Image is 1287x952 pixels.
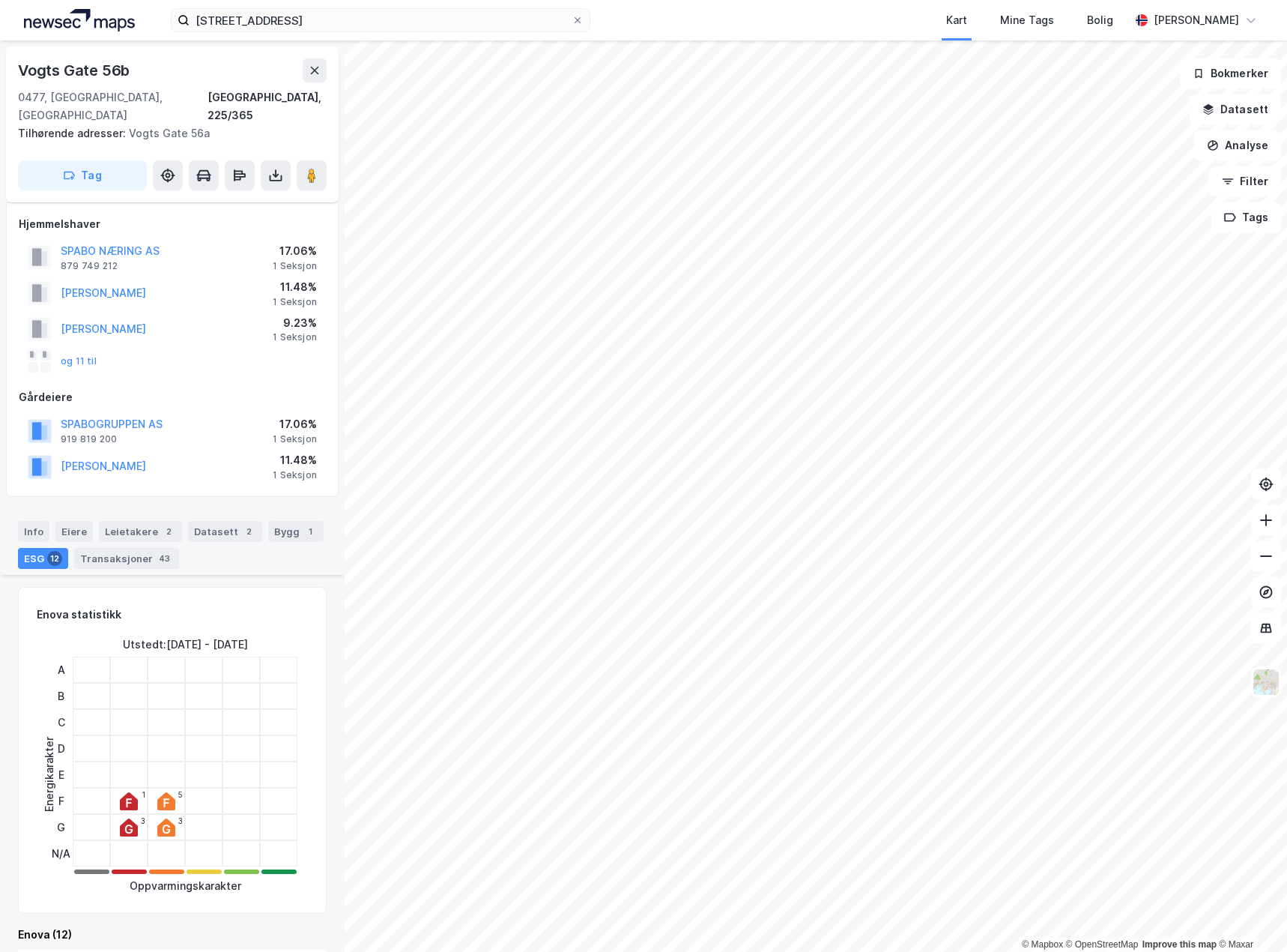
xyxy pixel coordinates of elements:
[1154,11,1239,29] div: [PERSON_NAME]
[18,521,49,542] div: Info
[74,548,179,569] div: Transaksjoner
[52,683,70,709] div: B
[273,242,317,260] div: 17.06%
[40,737,58,812] div: Energikarakter
[208,88,327,124] div: [GEOGRAPHIC_DATA], 225/365
[156,551,173,566] div: 43
[1212,880,1287,952] div: Kontrollprogram for chat
[268,521,324,542] div: Bygg
[37,606,121,624] div: Enova statistikk
[1066,939,1139,950] a: OpenStreetMap
[161,524,176,539] div: 2
[1180,58,1281,88] button: Bokmerker
[273,451,317,469] div: 11.48%
[52,840,70,867] div: N/A
[18,160,147,190] button: Tag
[188,521,262,542] div: Datasett
[24,9,135,31] img: logo.a4113a55bc3d86da70a041830d287a7e.svg
[190,9,572,31] input: Søk på adresse, matrikkel, gårdeiere, leietakere eller personer
[1209,166,1281,196] button: Filter
[18,58,133,82] div: Vogts Gate 56b
[273,469,317,481] div: 1 Seksjon
[52,735,70,762] div: D
[52,762,70,788] div: E
[99,521,182,542] div: Leietakere
[1252,668,1280,696] img: Z
[18,88,208,124] div: 0477, [GEOGRAPHIC_DATA], [GEOGRAPHIC_DATA]
[273,314,317,332] div: 9.23%
[123,636,248,654] div: Utstedt : [DATE] - [DATE]
[178,816,183,825] div: 3
[19,388,326,406] div: Gårdeiere
[18,127,129,139] span: Tilhørende adresser:
[273,278,317,296] div: 11.48%
[946,11,967,29] div: Kart
[303,524,318,539] div: 1
[18,548,68,569] div: ESG
[61,433,117,445] div: 919 819 200
[47,551,62,566] div: 12
[130,877,241,895] div: Oppvarmingskarakter
[19,215,326,233] div: Hjemmelshaver
[1000,11,1054,29] div: Mine Tags
[1190,94,1281,124] button: Datasett
[141,816,145,825] div: 3
[18,124,315,142] div: Vogts Gate 56a
[178,790,183,799] div: 5
[55,521,93,542] div: Eiere
[241,524,256,539] div: 2
[273,415,317,433] div: 17.06%
[1142,939,1217,950] a: Improve this map
[273,331,317,343] div: 1 Seksjon
[52,709,70,735] div: C
[1194,130,1281,160] button: Analyse
[61,260,118,272] div: 879 749 212
[1087,11,1113,29] div: Bolig
[273,433,317,445] div: 1 Seksjon
[273,296,317,308] div: 1 Seksjon
[1211,202,1281,232] button: Tags
[273,260,317,272] div: 1 Seksjon
[142,790,145,799] div: 1
[1022,939,1063,950] a: Mapbox
[18,926,327,944] div: Enova (12)
[52,788,70,814] div: F
[1212,880,1287,952] iframe: Chat Widget
[52,657,70,683] div: A
[52,814,70,840] div: G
